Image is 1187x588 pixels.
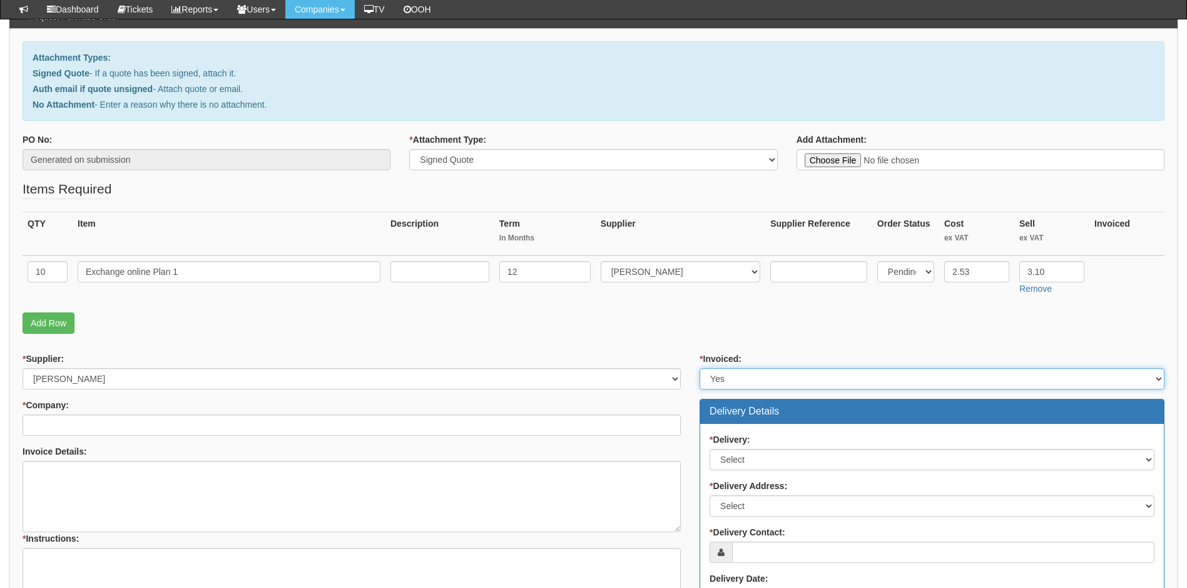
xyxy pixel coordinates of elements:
b: Signed Quote [33,68,89,78]
p: - Attach quote or email. [33,83,1154,95]
th: Term [494,212,596,256]
label: Supplier: [23,353,64,365]
th: QTY [23,212,73,256]
th: Supplier Reference [765,212,872,256]
h3: Delivery Details [710,406,1154,417]
b: Attachment Types: [33,53,111,63]
small: ex VAT [944,233,1009,244]
th: Cost [939,212,1014,256]
label: Instructions: [23,532,79,545]
label: Add Attachment: [797,133,867,146]
b: Auth email if quote unsigned [33,84,153,94]
label: Invoice Details: [23,445,87,458]
th: Sell [1014,212,1089,256]
small: ex VAT [1019,233,1084,244]
label: Invoiced: [700,353,741,365]
p: - Enter a reason why there is no attachment. [33,98,1154,111]
label: Delivery Contact: [710,526,785,539]
label: Delivery Address: [710,480,787,492]
label: PO No: [23,133,52,146]
p: - If a quote has been signed, attach it. [33,67,1154,80]
label: Attachment Type: [409,133,486,146]
a: Add Row [23,312,74,334]
legend: Items Required [23,180,111,199]
th: Invoiced [1089,212,1164,256]
th: Supplier [596,212,766,256]
label: Delivery: [710,433,750,446]
th: Order Status [872,212,939,256]
th: Item [73,212,385,256]
label: Delivery Date: [710,572,768,585]
a: Remove [1019,284,1052,294]
small: In Months [499,233,591,244]
label: Company: [23,399,69,411]
th: Description [385,212,494,256]
b: No Attachment [33,100,94,110]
